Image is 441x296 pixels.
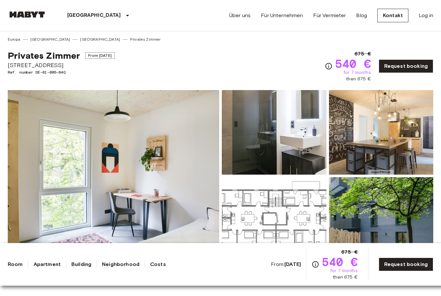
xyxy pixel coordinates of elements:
span: then 675 € [333,274,358,281]
a: Apartment [34,260,61,268]
a: Blog [356,12,367,19]
a: Für Vermieter [313,12,346,19]
a: Kontakt [377,9,408,22]
span: then 675 € [346,76,371,82]
a: Request booking [379,258,433,271]
span: From: [271,261,301,268]
span: Ref. number DE-01-006-04Q [8,69,115,75]
a: Für Unternehmen [261,12,303,19]
span: for 7 months [330,268,358,274]
span: for 7 months [344,69,371,76]
span: 540 € [335,58,371,69]
a: Room [8,260,23,268]
img: Picture of unit DE-01-006-04Q [222,177,326,262]
svg: Check cost overview for full price breakdown. Please note that discounts apply to new joiners onl... [312,260,319,268]
a: Request booking [379,59,433,73]
img: Picture of unit DE-01-006-04Q [222,90,326,175]
svg: Check cost overview for full price breakdown. Please note that discounts apply to new joiners onl... [325,62,333,70]
a: [GEOGRAPHIC_DATA] [80,36,120,42]
span: [STREET_ADDRESS] [8,61,115,69]
a: Privates Zimmer [130,36,160,42]
a: Costs [150,260,166,268]
a: Über uns [229,12,251,19]
span: 540 € [322,256,358,268]
a: Neighborhood [102,260,139,268]
a: [GEOGRAPHIC_DATA] [30,36,70,42]
span: 675 € [341,248,358,256]
span: From [DATE] [85,52,115,59]
img: Marketing picture of unit DE-01-006-04Q [8,90,219,262]
img: Picture of unit DE-01-006-04Q [329,177,434,262]
a: Building [71,260,91,268]
img: Habyt [8,11,46,18]
span: Privates Zimmer [8,50,80,61]
a: Log in [419,12,433,19]
b: [DATE] [284,261,301,267]
p: [GEOGRAPHIC_DATA] [67,12,121,19]
a: Europa [8,36,20,42]
img: Picture of unit DE-01-006-04Q [329,90,434,175]
span: 675 € [354,50,371,58]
